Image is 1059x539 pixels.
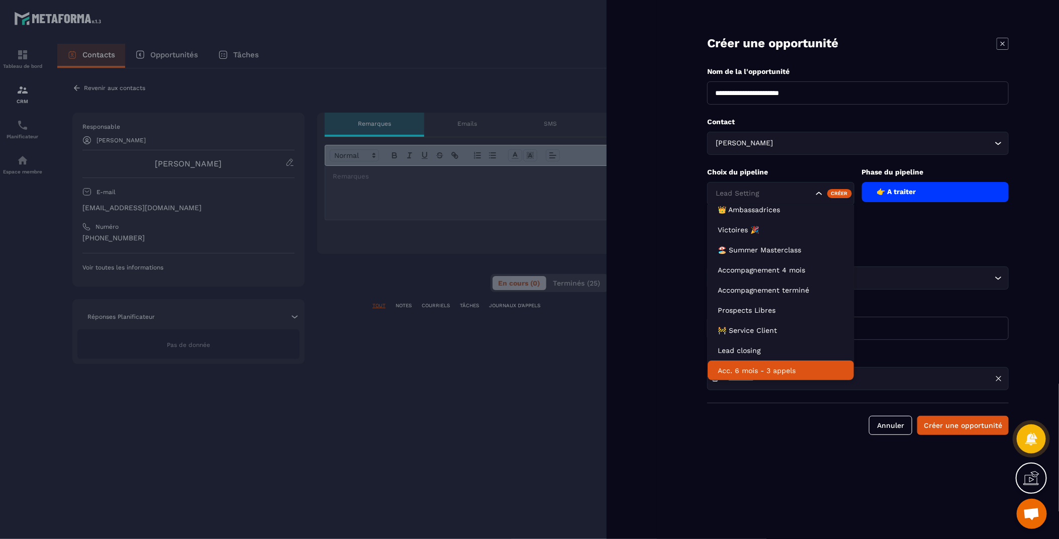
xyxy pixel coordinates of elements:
[718,245,844,255] p: 🏖️ Summer Masterclass
[707,132,1009,155] div: Search for option
[718,265,844,275] p: Accompagnement 4 mois
[707,167,854,177] p: Choix du pipeline
[718,345,844,355] p: Lead closing
[718,325,844,335] p: 🚧 Service Client
[776,138,992,149] input: Search for option
[707,302,1009,312] p: Montant
[917,416,1009,435] button: Créer une opportunité
[1017,499,1047,529] div: Ouvrir le chat
[718,205,844,215] p: 👑 Ambassadrices
[718,285,844,295] p: Accompagnement terminé
[707,252,1009,261] p: Produit
[707,182,854,205] div: Search for option
[718,225,844,235] p: Victoires 🎉
[718,305,844,315] p: Prospects Libres
[707,266,1009,290] div: Search for option
[862,167,1009,177] p: Phase du pipeline
[707,352,1009,362] p: Date de fermeture
[869,416,912,435] button: Annuler
[714,138,776,149] span: [PERSON_NAME]
[714,188,813,199] input: Search for option
[707,35,838,52] p: Créer une opportunité
[718,366,844,376] p: Acc. 6 mois - 3 appels
[827,189,852,198] div: Créer
[707,218,1009,227] p: Choix Étiquette
[707,67,1009,76] p: Nom de la l'opportunité
[707,117,1009,127] p: Contact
